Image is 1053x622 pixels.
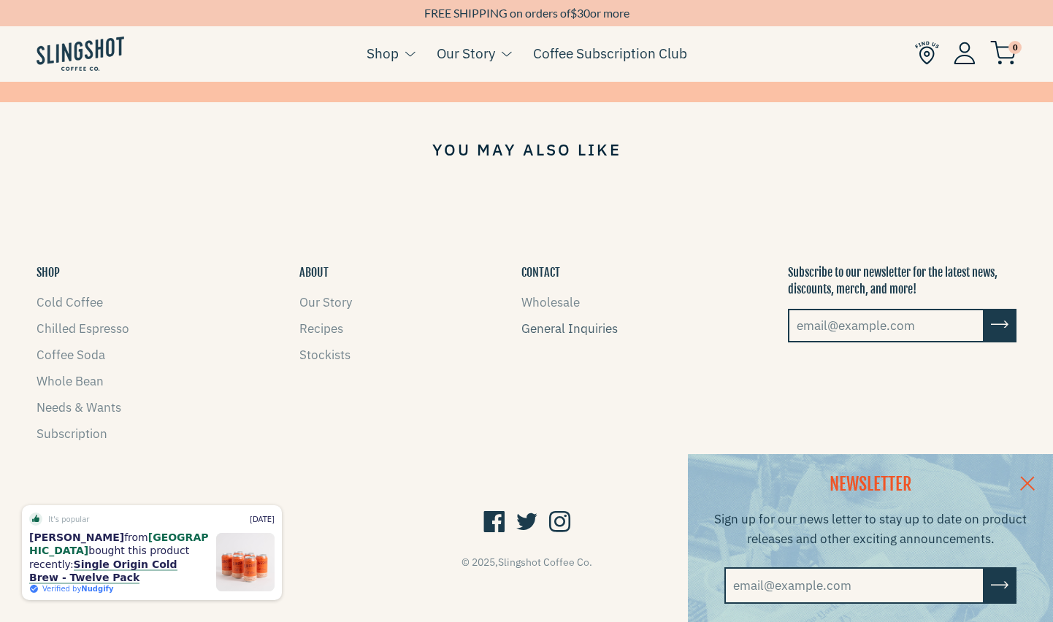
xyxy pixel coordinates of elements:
input: email@example.com [788,309,984,342]
span: you may also like [432,139,621,160]
button: CONTACT [521,264,560,280]
button: SHOP [37,264,60,280]
button: ABOUT [299,264,329,280]
input: email@example.com [724,567,984,604]
h2: NEWSLETTER [706,472,1035,497]
a: Recipes [299,320,343,337]
p: Sign up for our news letter to stay up to date on product releases and other exciting announcements. [706,510,1035,549]
a: Shop [367,42,399,64]
a: Wholesale [521,294,580,310]
a: Needs & Wants [37,399,121,415]
img: Find Us [915,41,939,65]
a: Coffee Soda [37,347,105,363]
a: Stockists [299,347,351,363]
a: 0 [990,45,1016,62]
a: Subscription [37,426,107,442]
a: Our Story [437,42,495,64]
a: Whole Bean [37,373,104,389]
a: Cold Coffee [37,294,103,310]
p: Subscribe to our newsletter for the latest news, discounts, merch, and more! [788,264,1016,297]
a: Our Story [299,294,352,310]
span: 0 [1008,41,1022,54]
a: General Inquiries [521,320,618,337]
img: Account [954,42,976,64]
span: 30 [577,6,590,20]
a: Chilled Espresso [37,320,129,337]
img: cart [990,41,1016,65]
span: $ [570,6,577,20]
a: Coffee Subscription Club [533,42,687,64]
